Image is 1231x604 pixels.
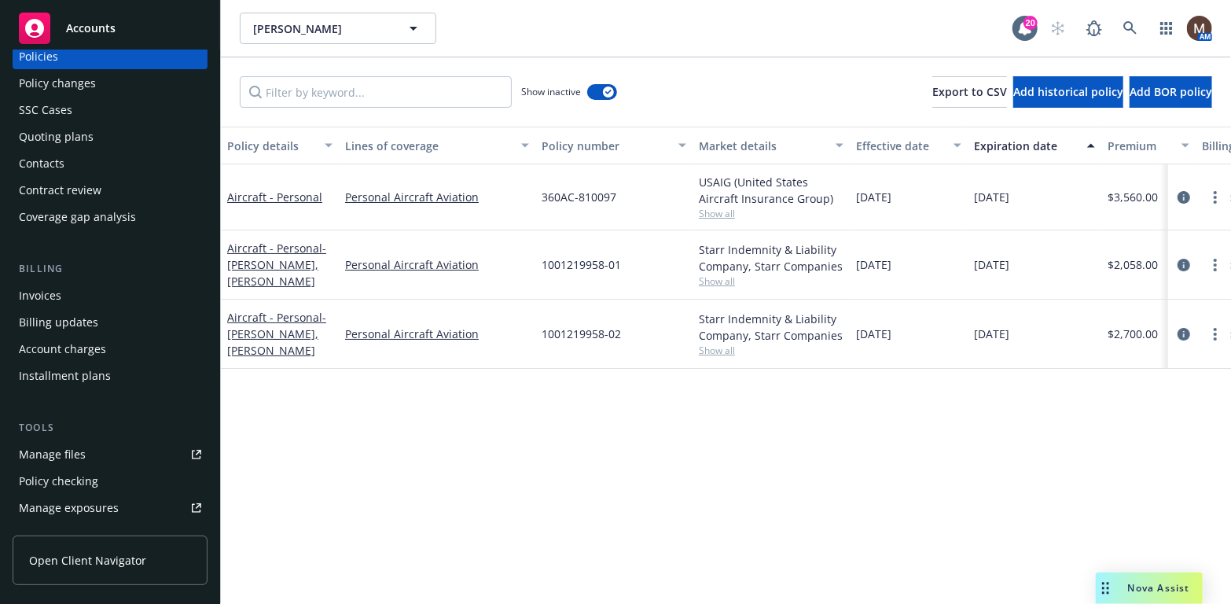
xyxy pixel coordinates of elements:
div: Starr Indemnity & Liability Company, Starr Companies [699,241,843,274]
div: Billing [13,261,208,277]
a: Report a Bug [1079,13,1110,44]
span: [DATE] [856,326,891,342]
button: Policy number [535,127,693,164]
div: Starr Indemnity & Liability Company, Starr Companies [699,311,843,344]
div: Policy details [227,138,315,154]
div: Policy checking [19,469,98,494]
a: more [1206,256,1225,274]
span: Open Client Navigator [29,552,146,569]
a: Policies [13,44,208,69]
button: Premium [1101,127,1196,164]
div: Manage certificates [19,522,122,547]
div: Effective date [856,138,944,154]
span: [DATE] [856,256,891,273]
span: [DATE] [974,189,1009,205]
span: Nova Assist [1128,581,1190,595]
a: Policy checking [13,469,208,494]
a: Installment plans [13,363,208,389]
span: [DATE] [974,256,1009,273]
input: Filter by keyword... [240,76,512,108]
a: Account charges [13,337,208,362]
a: circleInformation [1174,256,1193,274]
div: Tools [13,420,208,436]
div: Manage files [19,442,86,467]
a: circleInformation [1174,188,1193,207]
div: Policies [19,44,58,69]
a: Manage exposures [13,495,208,521]
div: Policy changes [19,71,96,96]
span: [DATE] [856,189,891,205]
div: Contacts [19,151,64,176]
span: Show inactive [521,85,581,98]
div: Lines of coverage [345,138,512,154]
span: Add BOR policy [1130,84,1212,99]
button: Effective date [850,127,968,164]
div: Manage exposures [19,495,119,521]
button: [PERSON_NAME] [240,13,436,44]
button: Market details [693,127,850,164]
a: Aircraft - Personal [227,190,322,204]
a: Manage files [13,442,208,467]
span: Export to CSV [932,84,1007,99]
a: Accounts [13,6,208,50]
a: more [1206,188,1225,207]
a: Personal Aircraft Aviation [345,326,529,342]
a: Personal Aircraft Aviation [345,256,529,273]
a: Contacts [13,151,208,176]
div: Market details [699,138,826,154]
div: Coverage gap analysis [19,204,136,230]
div: Policy number [542,138,669,154]
div: Installment plans [19,363,111,389]
span: Accounts [66,22,116,35]
span: $3,560.00 [1108,189,1158,205]
span: Add historical policy [1013,84,1123,99]
span: $2,058.00 [1108,256,1158,273]
a: Personal Aircraft Aviation [345,189,529,205]
button: Expiration date [968,127,1101,164]
a: Search [1115,13,1146,44]
a: Invoices [13,283,208,308]
a: Policy changes [13,71,208,96]
span: [PERSON_NAME] [253,20,389,37]
span: 360AC-810097 [542,189,616,205]
a: circleInformation [1174,325,1193,344]
span: - [PERSON_NAME], [PERSON_NAME] [227,310,326,358]
button: Export to CSV [932,76,1007,108]
button: Add historical policy [1013,76,1123,108]
img: photo [1187,16,1212,41]
button: Nova Assist [1096,573,1203,604]
span: [DATE] [974,326,1009,342]
a: Coverage gap analysis [13,204,208,230]
a: Switch app [1151,13,1182,44]
a: Manage certificates [13,522,208,547]
span: $2,700.00 [1108,326,1158,342]
div: Billing updates [19,310,98,335]
a: Aircraft - Personal [227,241,326,289]
div: Drag to move [1096,573,1115,604]
div: Invoices [19,283,61,308]
div: Contract review [19,178,101,203]
div: Account charges [19,337,106,362]
span: Show all [699,274,843,288]
a: Billing updates [13,310,208,335]
span: Show all [699,207,843,220]
span: 1001219958-02 [542,326,621,342]
button: Policy details [221,127,339,164]
a: Contract review [13,178,208,203]
span: Show all [699,344,843,357]
button: Add BOR policy [1130,76,1212,108]
a: SSC Cases [13,98,208,123]
div: USAIG (United States Aircraft Insurance Group) [699,174,843,207]
div: SSC Cases [19,98,72,123]
div: Premium [1108,138,1172,154]
button: Lines of coverage [339,127,535,164]
span: - [PERSON_NAME], [PERSON_NAME] [227,241,326,289]
a: Start snowing [1042,13,1074,44]
div: 20 [1023,16,1038,30]
span: 1001219958-01 [542,256,621,273]
div: Expiration date [974,138,1078,154]
a: Aircraft - Personal [227,310,326,358]
a: Quoting plans [13,124,208,149]
a: more [1206,325,1225,344]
